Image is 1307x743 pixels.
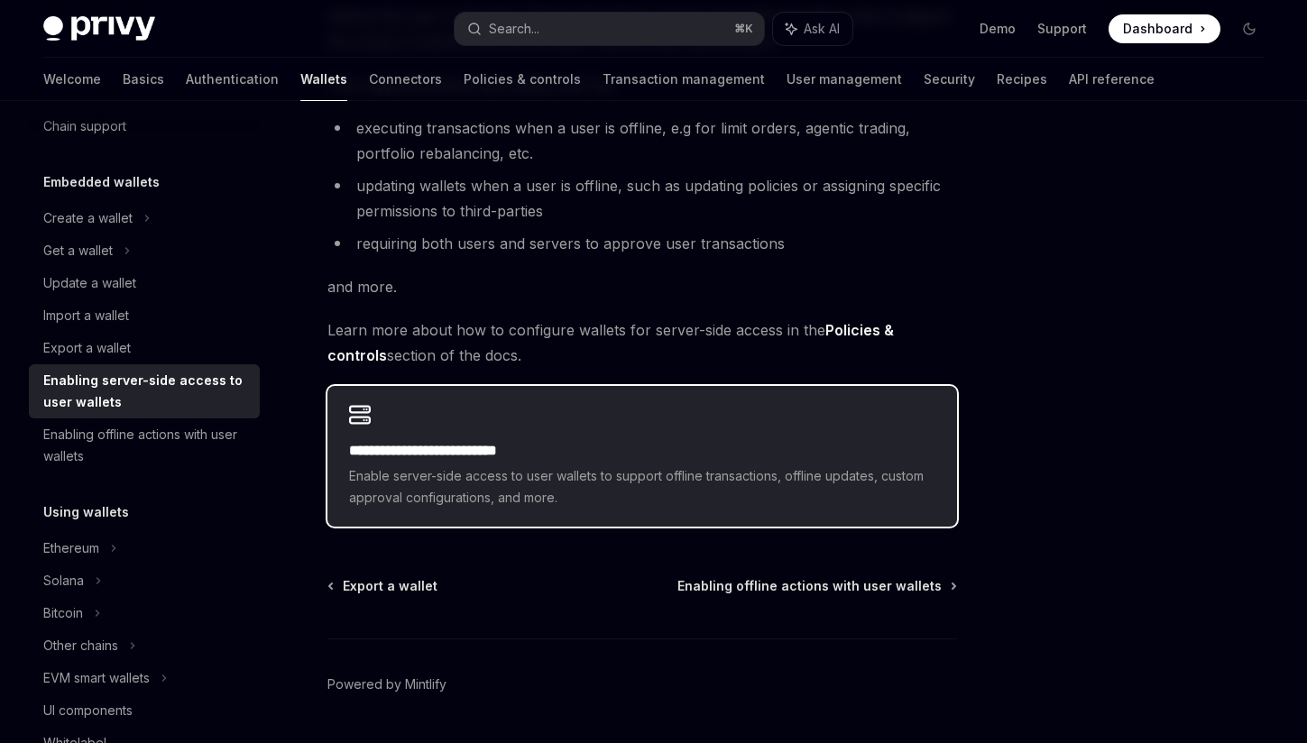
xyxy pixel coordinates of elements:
div: Other chains [43,635,118,656]
div: Enabling offline actions with user wallets [43,424,249,467]
a: Enabling offline actions with user wallets [677,577,955,595]
span: Dashboard [1123,20,1192,38]
img: dark logo [43,16,155,41]
div: Ethereum [43,537,99,559]
a: Welcome [43,58,101,101]
span: Enable server-side access to user wallets to support offline transactions, offline updates, custo... [349,465,935,509]
span: Ask AI [804,20,840,38]
a: Transaction management [603,58,765,101]
span: and more. [327,274,957,299]
div: Bitcoin [43,602,83,624]
a: Powered by Mintlify [327,675,446,693]
button: Search...⌘K [455,13,763,45]
a: Export a wallet [29,332,260,364]
span: Export a wallet [343,577,437,595]
h5: Embedded wallets [43,171,160,193]
a: Basics [123,58,164,101]
a: Demo [980,20,1016,38]
a: Import a wallet [29,299,260,332]
a: Connectors [369,58,442,101]
a: Enabling server-side access to user wallets [29,364,260,418]
a: API reference [1069,58,1155,101]
span: ⌘ K [734,22,753,36]
a: Dashboard [1109,14,1220,43]
a: UI components [29,694,260,727]
div: Update a wallet [43,272,136,294]
a: Recipes [997,58,1047,101]
a: Authentication [186,58,279,101]
a: Enabling offline actions with user wallets [29,418,260,472]
div: Create a wallet [43,207,133,229]
a: Export a wallet [329,577,437,595]
a: Wallets [300,58,347,101]
div: Enabling server-side access to user wallets [43,370,249,413]
a: Support [1037,20,1087,38]
a: User management [787,58,902,101]
div: EVM smart wallets [43,667,150,689]
a: Security [924,58,975,101]
h5: Using wallets [43,501,129,523]
li: requiring both users and servers to approve user transactions [327,231,957,256]
div: Get a wallet [43,240,113,261]
button: Ask AI [773,13,852,45]
span: Learn more about how to configure wallets for server-side access in the section of the docs. [327,317,957,368]
div: Search... [489,18,539,40]
div: Solana [43,570,84,592]
div: Export a wallet [43,337,131,359]
li: updating wallets when a user is offline, such as updating policies or assigning specific permissi... [327,173,957,224]
div: Import a wallet [43,305,129,326]
a: Policies & controls [464,58,581,101]
a: Update a wallet [29,267,260,299]
button: Toggle dark mode [1235,14,1264,43]
div: UI components [43,700,133,721]
li: executing transactions when a user is offline, e.g for limit orders, agentic trading, portfolio r... [327,115,957,166]
span: Enabling offline actions with user wallets [677,577,942,595]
